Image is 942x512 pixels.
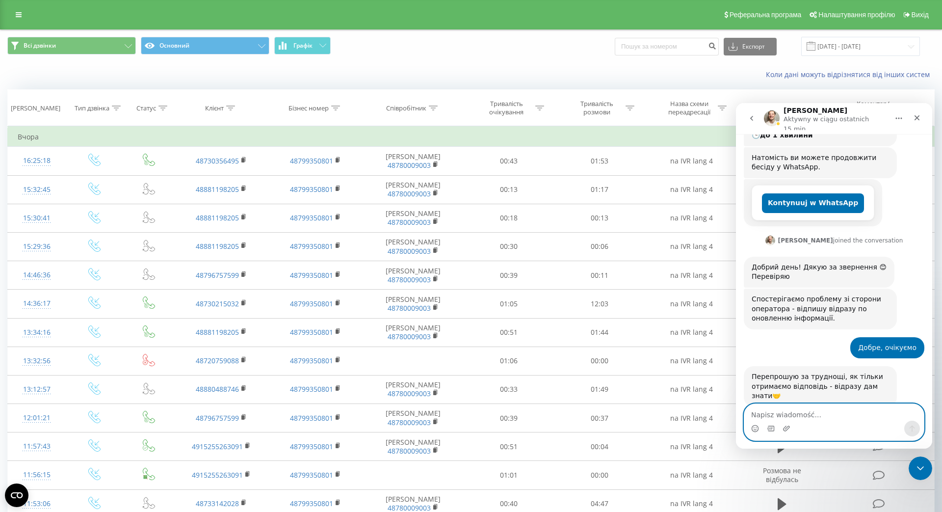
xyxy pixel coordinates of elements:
td: 00:30 [464,232,554,261]
div: 16:25:18 [18,151,56,170]
div: 11:56:15 [18,465,56,485]
a: 48799350801 [290,156,333,165]
td: na IVR lang 4 [645,404,739,432]
a: 48799350801 [290,499,333,508]
div: 15:29:36 [18,237,56,256]
a: 48799350801 [290,185,333,194]
td: 00:00 [554,461,644,489]
td: 01:44 [554,318,644,347]
div: Тривалість розмови [571,100,623,116]
div: 12:01:21 [18,408,56,428]
a: 48780009003 [388,246,431,256]
a: 4915255263091 [192,470,243,480]
td: na IVR lang 4 [645,318,739,347]
td: na IVR lang 4 [645,347,739,375]
a: 48799350801 [290,299,333,308]
button: Графік [274,37,331,54]
button: Експорт [724,38,777,55]
td: [PERSON_NAME] [362,232,464,261]
a: Коли дані можуть відрізнятися вiд інших систем [766,70,935,79]
td: 01:53 [554,147,644,175]
td: [PERSON_NAME] [362,375,464,404]
a: 48730356495 [196,156,239,165]
div: Тривалість очікування [480,100,533,116]
td: [PERSON_NAME] [362,318,464,347]
td: [PERSON_NAME] [362,261,464,290]
iframe: Intercom live chat [909,457,932,480]
a: 48780009003 [388,332,431,341]
a: 48780009003 [388,189,431,198]
td: 01:17 [554,175,644,204]
td: 00:00 [554,347,644,375]
div: 11:57:43 [18,437,56,456]
td: 00:18 [464,204,554,232]
a: 48780009003 [388,217,431,227]
div: 15:32:45 [18,180,56,199]
div: Тип дзвінка [75,104,109,112]
td: 12:03 [554,290,644,318]
span: Налаштування профілю [818,11,895,19]
td: na IVR lang 4 [645,232,739,261]
td: Вчора [8,127,935,147]
td: 00:13 [464,175,554,204]
div: 14:46:36 [18,266,56,285]
td: na IVR lang 4 [645,375,739,404]
td: 00:51 [464,318,554,347]
button: Open CMP widget [5,484,28,507]
a: 48780009003 [388,418,431,427]
span: Всі дзвінки [24,42,56,50]
td: na IVR lang 4 [645,147,739,175]
td: na IVR lang 4 [645,461,739,489]
a: 48881198205 [196,242,239,251]
span: Реферальна програма [730,11,802,19]
td: 00:13 [554,204,644,232]
a: 48799350801 [290,470,333,480]
td: na IVR lang 4 [645,175,739,204]
a: 48881198205 [196,327,239,337]
div: 14:36:17 [18,294,56,313]
div: [PERSON_NAME] [11,104,60,112]
td: 00:33 [464,375,554,404]
iframe: Intercom live chat [736,103,932,449]
a: 48733142028 [196,499,239,508]
div: Клієнт [205,104,224,112]
a: 4915255263091 [192,442,243,451]
button: Всі дзвінки [7,37,136,54]
td: [PERSON_NAME] [362,432,464,461]
a: 48799350801 [290,384,333,394]
a: 48730215032 [196,299,239,308]
div: 13:32:56 [18,351,56,371]
a: 48881198205 [196,185,239,194]
div: Бізнес номер [288,104,329,112]
a: 48799350801 [290,413,333,423]
td: 00:37 [554,404,644,432]
a: 48880488746 [196,384,239,394]
a: 48799350801 [290,442,333,451]
td: 01:05 [464,290,554,318]
a: 48796757599 [196,270,239,280]
a: 48780009003 [388,275,431,284]
a: 48799350801 [290,356,333,365]
div: 13:12:57 [18,380,56,399]
a: 48799350801 [290,327,333,337]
